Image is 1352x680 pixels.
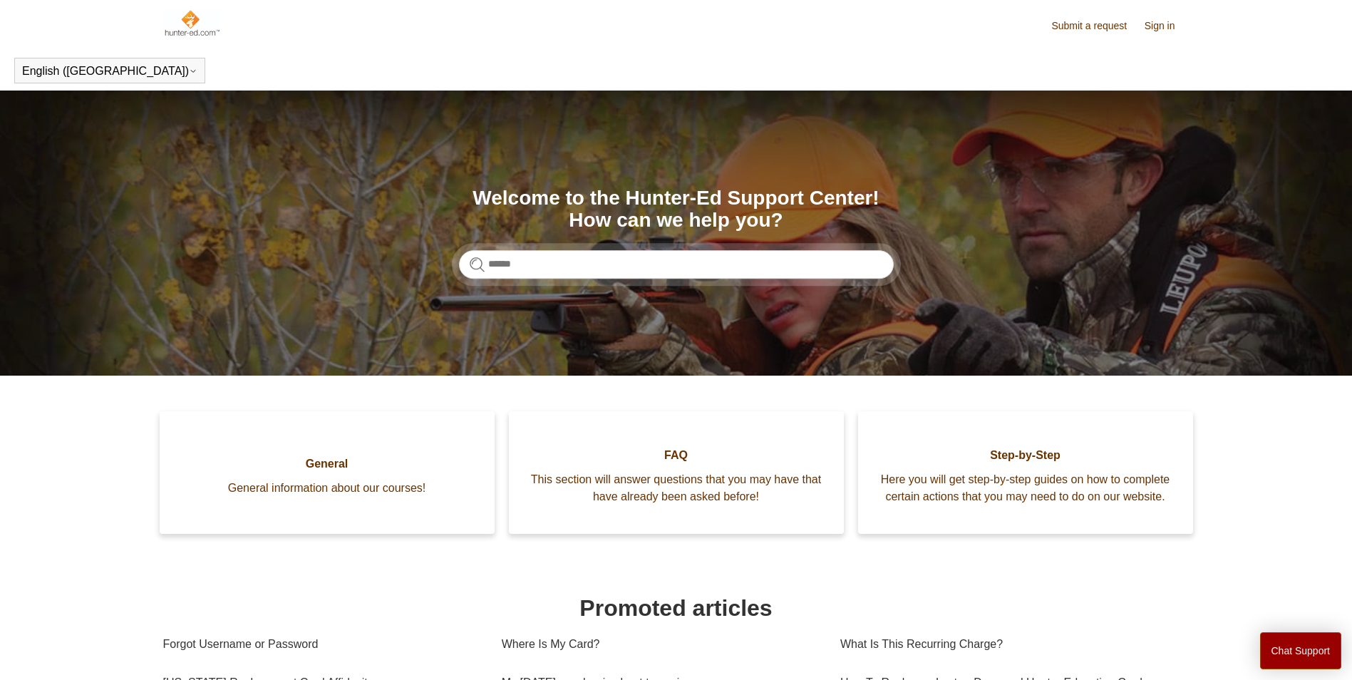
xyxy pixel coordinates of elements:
[163,625,480,664] a: Forgot Username or Password
[1051,19,1141,34] a: Submit a request
[509,411,844,534] a: FAQ This section will answer questions that you may have that have already been asked before!
[181,480,473,497] span: General information about our courses!
[530,471,822,505] span: This section will answer questions that you may have that have already been asked before!
[530,447,822,464] span: FAQ
[858,411,1193,534] a: Step-by-Step Here you will get step-by-step guides on how to complete certain actions that you ma...
[879,471,1172,505] span: Here you will get step-by-step guides on how to complete certain actions that you may need to do ...
[459,250,894,279] input: Search
[840,625,1179,664] a: What Is This Recurring Charge?
[163,591,1190,625] h1: Promoted articles
[1145,19,1190,34] a: Sign in
[22,65,197,78] button: English ([GEOGRAPHIC_DATA])
[163,9,221,37] img: Hunter-Ed Help Center home page
[1260,632,1342,669] button: Chat Support
[502,625,819,664] a: Where Is My Card?
[459,187,894,232] h1: Welcome to the Hunter-Ed Support Center! How can we help you?
[879,447,1172,464] span: Step-by-Step
[160,411,495,534] a: General General information about our courses!
[181,455,473,473] span: General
